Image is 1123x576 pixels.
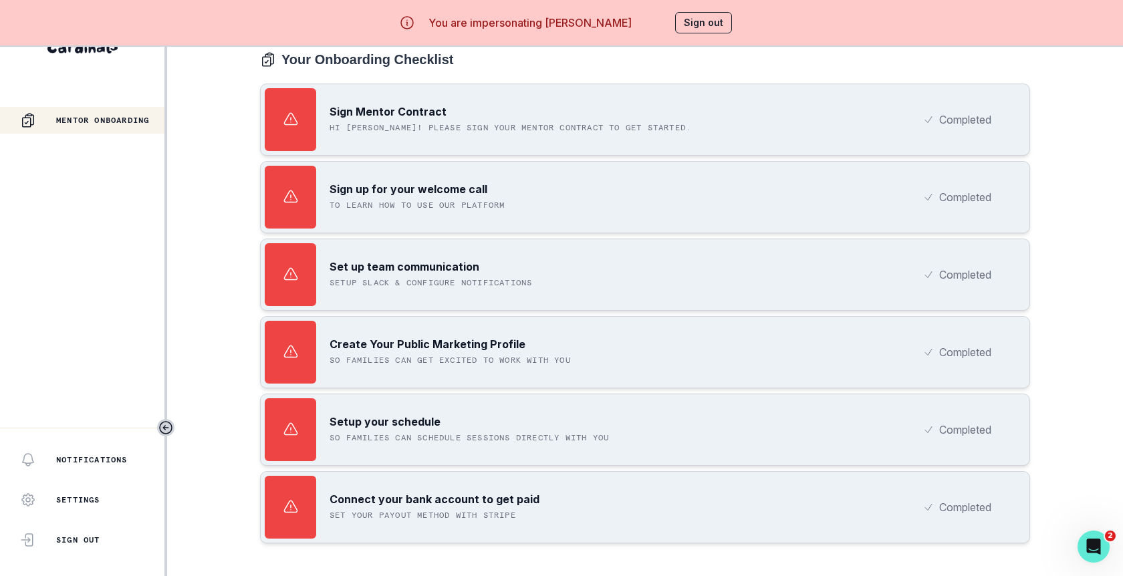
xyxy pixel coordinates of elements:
button: Sign out [675,12,732,33]
p: Notifications [56,454,128,465]
p: SO FAMILIES CAN SCHEDULE SESSIONS DIRECTLY WITH YOU [330,432,609,443]
p: Completed [939,267,991,283]
p: SO FAMILIES CAN GET EXCITED TO WORK WITH YOU [330,355,571,366]
p: Create Your Public Marketing Profile [330,336,525,352]
p: Set your payout method with Stripe [330,510,516,521]
span: 2 [1105,531,1116,541]
p: Set up team communication [330,259,479,275]
h2: Your Onboarding Checklist [281,51,453,67]
p: Setup your schedule [330,414,441,430]
p: Sign up for your welcome call [330,181,487,197]
p: To learn how to use our platform [330,200,505,210]
button: Toggle sidebar [157,419,174,436]
p: Mentor Onboarding [56,115,149,126]
iframe: Intercom live chat [1078,531,1110,563]
p: Completed [939,112,991,128]
p: Hi [PERSON_NAME]! Please sign your mentor contract to get started. [330,122,691,133]
p: Sign Out [56,535,100,545]
p: Completed [939,422,991,438]
p: Sign Mentor Contract [330,104,447,120]
p: Settings [56,494,100,505]
p: Completed [939,344,991,360]
p: Setup Slack & Configure Notifications [330,277,532,288]
p: Completed [939,499,991,515]
p: Connect your bank account to get paid [330,491,539,507]
p: You are impersonating [PERSON_NAME] [428,15,632,31]
p: Completed [939,189,991,205]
